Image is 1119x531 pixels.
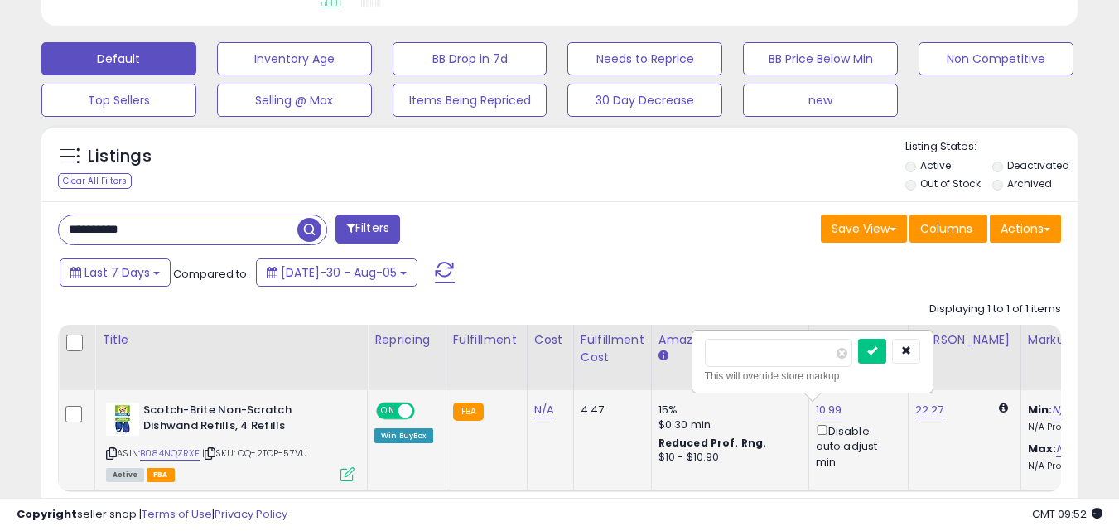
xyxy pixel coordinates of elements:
[102,331,360,349] div: Title
[658,349,668,364] small: Amazon Fees.
[147,468,175,482] span: FBA
[217,84,372,117] button: Selling @ Max
[88,145,152,168] h5: Listings
[140,447,200,461] a: B084NQZRXF
[17,507,287,523] div: seller snap | |
[816,402,842,418] a: 10.99
[658,451,796,465] div: $10 - $10.90
[534,402,554,418] a: N/A
[60,258,171,287] button: Last 7 Days
[567,42,722,75] button: Needs to Reprice
[1007,158,1069,172] label: Deactivated
[920,158,951,172] label: Active
[905,139,1078,155] p: Listing States:
[453,403,484,421] small: FBA
[743,42,898,75] button: BB Price Below Min
[920,176,981,191] label: Out of Stock
[412,404,439,418] span: OFF
[58,173,132,189] div: Clear All Filters
[915,331,1014,349] div: [PERSON_NAME]
[705,368,920,384] div: This will override store markup
[1007,176,1052,191] label: Archived
[915,402,944,418] a: 22.27
[743,84,898,117] button: new
[335,215,400,244] button: Filters
[202,447,307,460] span: | SKU: CQ-2TOP-57VU
[106,403,139,436] img: 41zPOsSfJXL._SL40_.jpg
[142,506,212,522] a: Terms of Use
[1052,402,1072,418] a: N/A
[453,331,520,349] div: Fulfillment
[281,264,397,281] span: [DATE]-30 - Aug-05
[534,331,567,349] div: Cost
[1028,441,1057,456] b: Max:
[990,215,1061,243] button: Actions
[1028,402,1053,418] b: Min:
[374,331,439,349] div: Repricing
[378,404,398,418] span: ON
[173,266,249,282] span: Compared to:
[821,215,907,243] button: Save View
[84,264,150,281] span: Last 7 Days
[658,418,796,432] div: $0.30 min
[909,215,987,243] button: Columns
[393,42,547,75] button: BB Drop in 7d
[658,403,796,418] div: 15%
[106,403,355,480] div: ASIN:
[658,436,767,450] b: Reduced Prof. Rng.
[581,403,639,418] div: 4.47
[581,331,644,366] div: Fulfillment Cost
[256,258,417,287] button: [DATE]-30 - Aug-05
[1032,506,1102,522] span: 2025-08-13 09:52 GMT
[106,468,144,482] span: All listings currently available for purchase on Amazon
[374,428,433,443] div: Win BuyBox
[567,84,722,117] button: 30 Day Decrease
[217,42,372,75] button: Inventory Age
[1056,441,1076,457] a: N/A
[658,331,802,349] div: Amazon Fees
[919,42,1073,75] button: Non Competitive
[393,84,547,117] button: Items Being Repriced
[17,506,77,522] strong: Copyright
[816,422,895,470] div: Disable auto adjust min
[920,220,972,237] span: Columns
[41,84,196,117] button: Top Sellers
[143,403,345,437] b: Scotch-Brite Non-Scratch Dishwand Refills, 4 Refills
[929,302,1061,317] div: Displaying 1 to 1 of 1 items
[215,506,287,522] a: Privacy Policy
[41,42,196,75] button: Default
